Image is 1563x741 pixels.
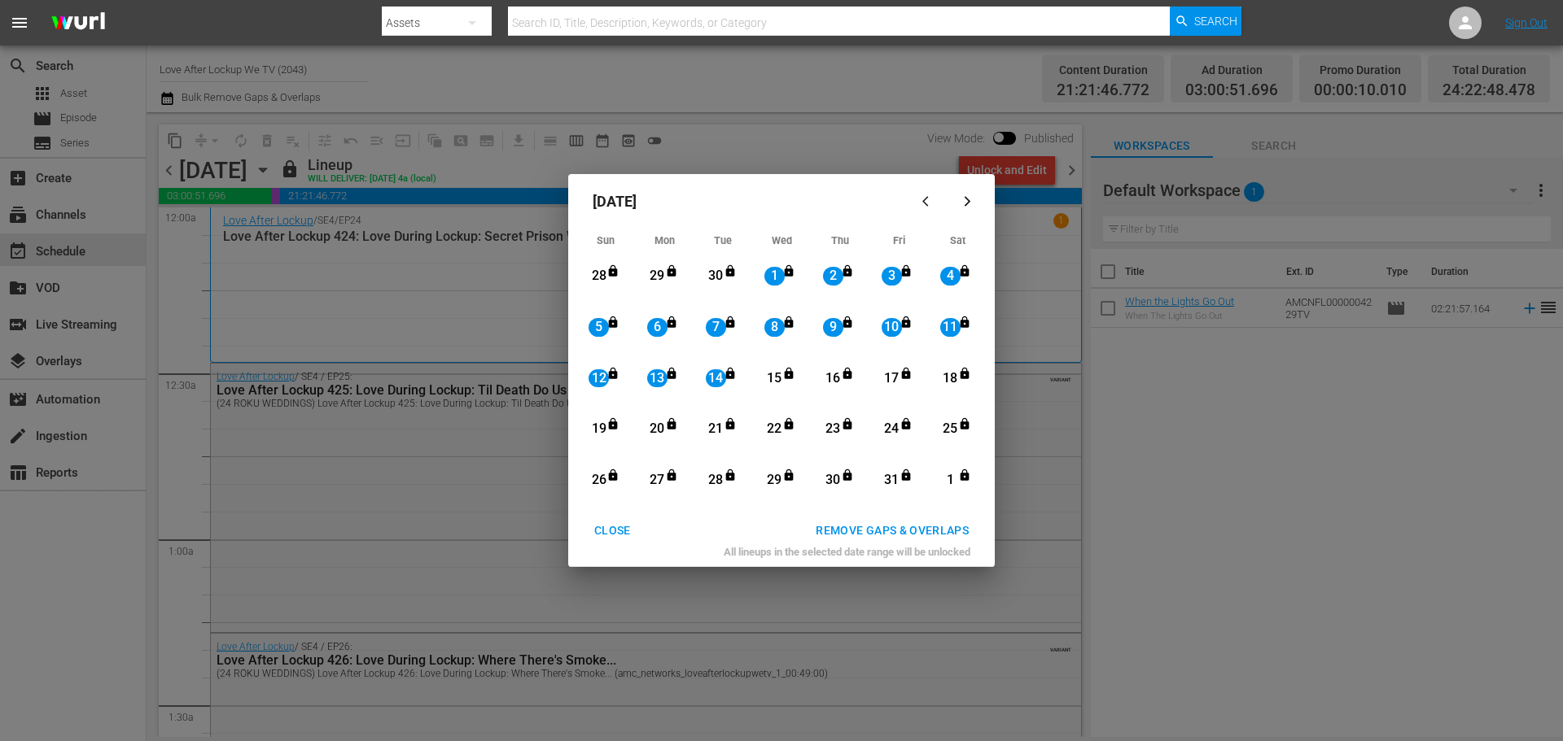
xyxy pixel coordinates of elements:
[882,369,902,388] div: 17
[764,369,785,388] div: 15
[940,471,961,490] div: 1
[706,267,726,286] div: 30
[39,4,117,42] img: ans4CAIJ8jUAAAAAAAAAAAAAAAAAAAAAAAAgQb4GAAAAAAAAAAAAAAAAAAAAAAAAJMjXAAAAAAAAAAAAAAAAAAAAAAAAgAT5G...
[706,369,726,388] div: 14
[576,229,987,508] div: Month View
[10,13,29,33] span: menu
[589,369,609,388] div: 12
[764,420,785,438] div: 22
[764,471,785,490] div: 29
[647,420,668,438] div: 20
[647,267,668,286] div: 29
[882,318,902,337] div: 10
[882,471,902,490] div: 31
[882,420,902,438] div: 24
[772,234,792,246] span: Wed
[581,521,644,541] div: CLOSE
[893,234,905,246] span: Fri
[589,267,609,286] div: 28
[823,420,843,438] div: 23
[1194,7,1237,36] span: Search
[576,182,908,221] div: [DATE]
[706,471,726,490] div: 28
[589,318,609,337] div: 5
[940,420,961,438] div: 25
[831,234,849,246] span: Thu
[940,318,961,337] div: 11
[714,234,732,246] span: Tue
[589,420,609,438] div: 19
[882,267,902,286] div: 3
[575,545,988,567] div: All lineups in the selected date range will be unlocked
[823,369,843,388] div: 16
[706,420,726,438] div: 21
[575,516,650,546] button: CLOSE
[823,318,843,337] div: 9
[647,471,668,490] div: 27
[1505,16,1548,29] a: Sign Out
[655,234,675,246] span: Mon
[597,234,615,246] span: Sun
[803,521,982,541] div: REMOVE GAPS & OVERLAPS
[764,318,785,337] div: 8
[647,318,668,337] div: 6
[950,234,965,246] span: Sat
[796,516,988,546] button: REMOVE GAPS & OVERLAPS
[823,471,843,490] div: 30
[940,369,961,388] div: 18
[647,369,668,388] div: 13
[823,267,843,286] div: 2
[764,267,785,286] div: 1
[940,267,961,286] div: 4
[589,471,609,490] div: 26
[706,318,726,337] div: 7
